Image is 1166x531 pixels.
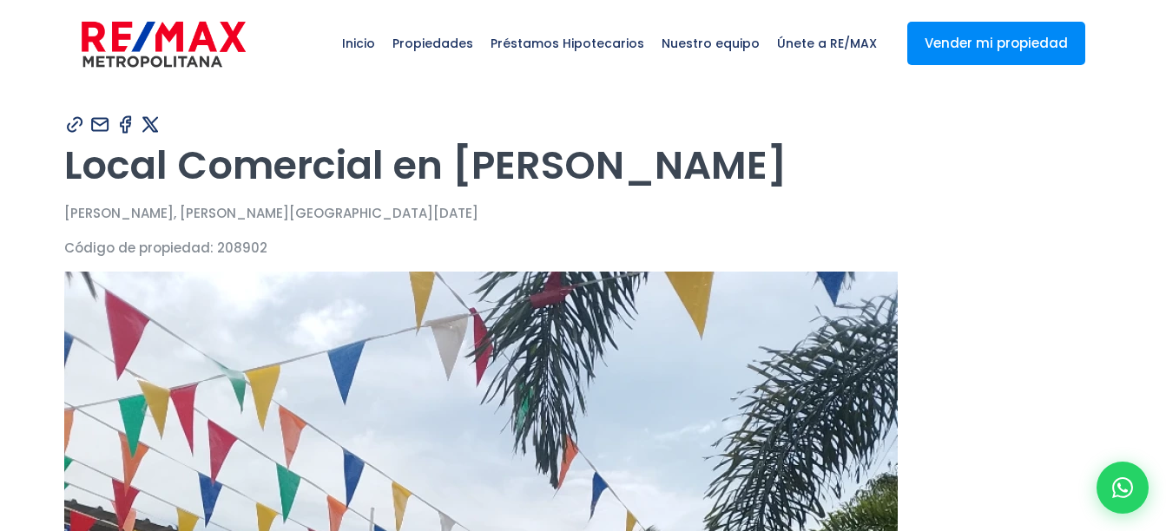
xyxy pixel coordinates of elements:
a: Vender mi propiedad [907,22,1085,65]
img: Compartir [89,114,111,135]
span: Propiedades [384,17,482,69]
span: Inicio [333,17,384,69]
span: Código de propiedad: [64,239,214,257]
img: remax-metropolitana-logo [82,18,246,70]
img: Compartir [64,114,86,135]
span: Nuestro equipo [653,17,768,69]
img: Compartir [115,114,136,135]
h1: Local Comercial en [PERSON_NAME] [64,141,1103,189]
p: [PERSON_NAME], [PERSON_NAME][GEOGRAPHIC_DATA][DATE] [64,202,1103,224]
span: Préstamos Hipotecarios [482,17,653,69]
span: 208902 [217,239,267,257]
img: Compartir [140,114,161,135]
span: Únete a RE/MAX [768,17,886,69]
